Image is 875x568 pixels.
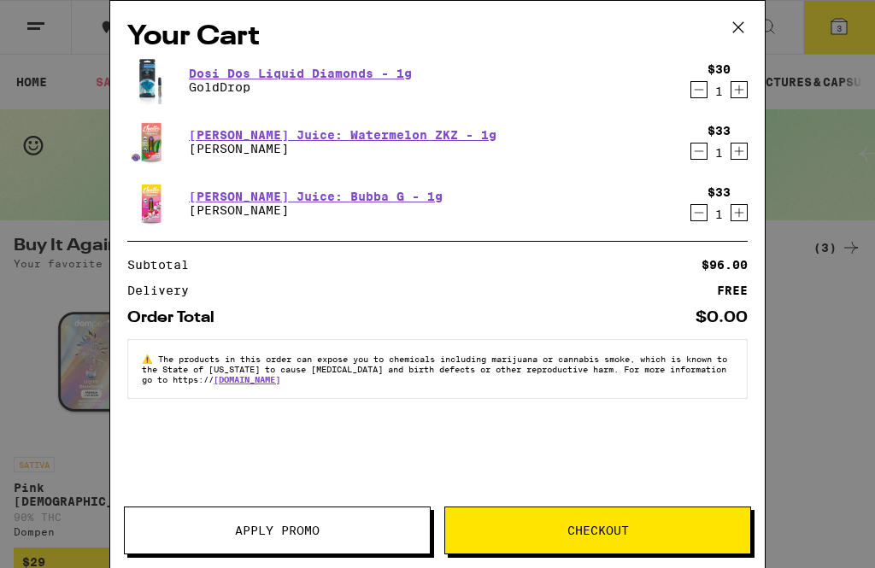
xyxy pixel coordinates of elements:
[702,259,748,271] div: $96.00
[708,146,731,160] div: 1
[189,67,412,80] a: Dosi Dos Liquid Diamonds - 1g
[717,284,748,296] div: FREE
[124,507,431,554] button: Apply Promo
[690,81,708,98] button: Decrement
[731,204,748,221] button: Increment
[567,524,629,536] span: Checkout
[127,310,226,325] div: Order Total
[444,507,751,554] button: Checkout
[189,80,412,94] p: GoldDrop
[127,179,175,227] img: Jeeter - Jeeter Juice: Bubba G - 1g
[142,354,727,384] span: The products in this order can expose you to chemicals including marijuana or cannabis smoke, whi...
[189,190,443,203] a: [PERSON_NAME] Juice: Bubba G - 1g
[765,517,858,559] iframe: Opens a widget where you can find more information
[731,143,748,160] button: Increment
[690,204,708,221] button: Decrement
[189,128,496,142] a: [PERSON_NAME] Juice: Watermelon ZKZ - 1g
[127,118,175,166] img: Jeeter - Jeeter Juice: Watermelon ZKZ - 1g
[708,185,731,199] div: $33
[189,203,443,217] p: [PERSON_NAME]
[708,62,731,76] div: $30
[708,208,731,221] div: 1
[189,142,496,155] p: [PERSON_NAME]
[235,524,320,536] span: Apply Promo
[127,284,201,296] div: Delivery
[127,18,748,56] h2: Your Cart
[127,55,175,105] img: GoldDrop - Dosi Dos Liquid Diamonds - 1g
[708,124,731,138] div: $33
[690,143,708,160] button: Decrement
[142,354,158,364] span: ⚠️
[708,85,731,98] div: 1
[127,259,201,271] div: Subtotal
[696,310,748,325] div: $0.00
[214,374,280,384] a: [DOMAIN_NAME]
[731,81,748,98] button: Increment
